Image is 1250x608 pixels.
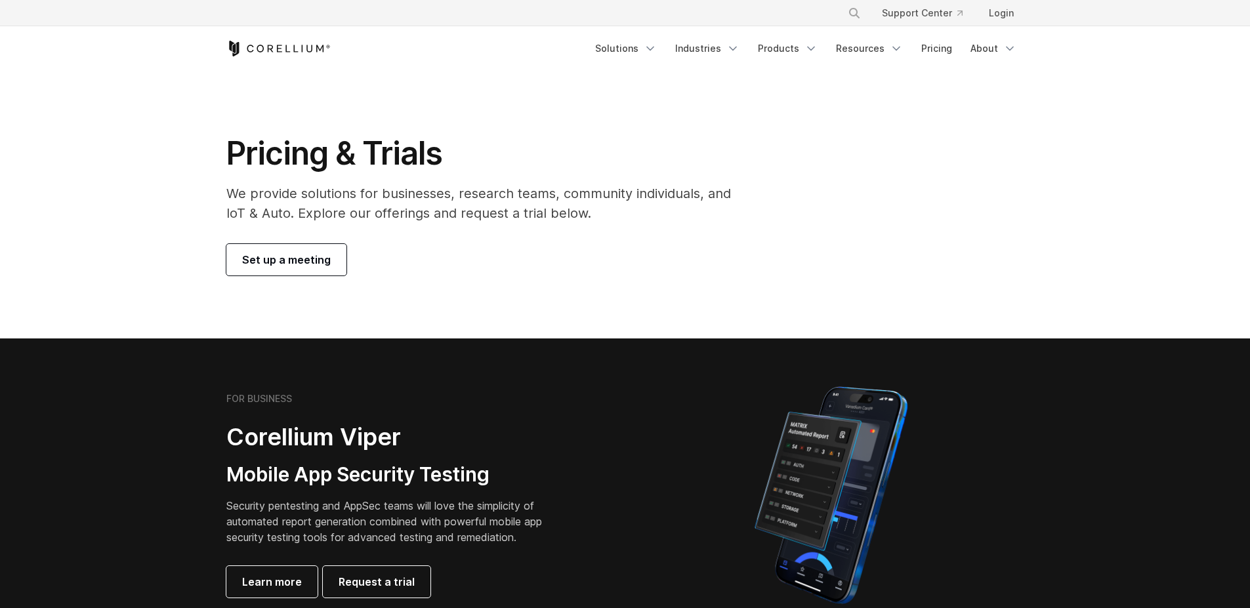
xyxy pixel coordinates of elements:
h6: FOR BUSINESS [226,393,292,405]
a: Login [978,1,1024,25]
p: We provide solutions for businesses, research teams, community individuals, and IoT & Auto. Explo... [226,184,749,223]
a: Pricing [913,37,960,60]
div: Navigation Menu [587,37,1024,60]
a: Learn more [226,566,318,598]
a: Set up a meeting [226,244,346,275]
h2: Corellium Viper [226,422,562,452]
a: Industries [667,37,747,60]
a: Request a trial [323,566,430,598]
a: Corellium Home [226,41,331,56]
h3: Mobile App Security Testing [226,462,562,487]
a: Resources [828,37,911,60]
a: Solutions [587,37,665,60]
span: Set up a meeting [242,252,331,268]
button: Search [843,1,866,25]
span: Learn more [242,574,302,590]
a: Products [750,37,825,60]
h1: Pricing & Trials [226,134,749,173]
p: Security pentesting and AppSec teams will love the simplicity of automated report generation comb... [226,498,562,545]
a: About [963,37,1024,60]
a: Support Center [871,1,973,25]
span: Request a trial [339,574,415,590]
div: Navigation Menu [832,1,1024,25]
